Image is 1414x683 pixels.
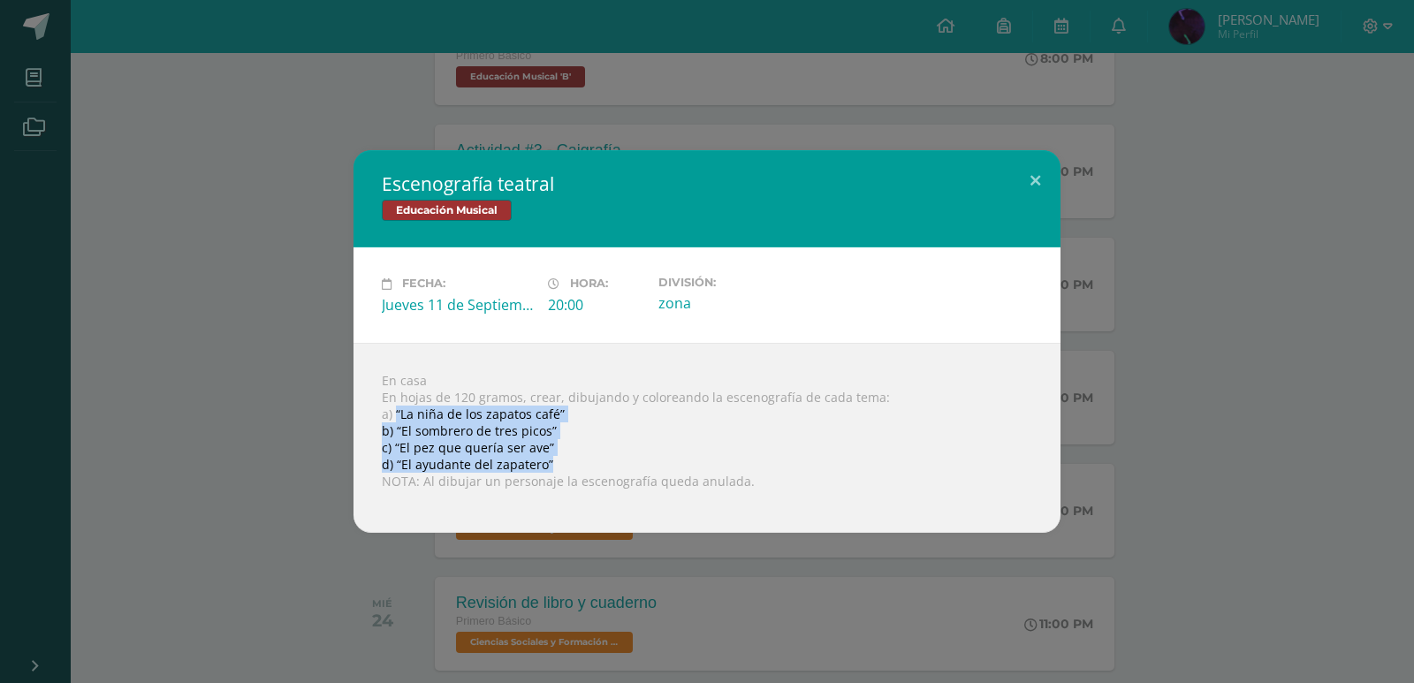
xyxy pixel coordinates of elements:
[382,200,512,221] span: Educación Musical
[548,295,644,315] div: 20:00
[1010,150,1060,210] button: Close (Esc)
[382,295,534,315] div: Jueves 11 de Septiembre
[382,171,1032,196] h2: Escenografía teatral
[570,277,608,291] span: Hora:
[353,343,1060,533] div: En casa En hojas de 120 gramos, crear, dibujando y coloreando la escenografía de cada tema: a) “L...
[658,276,810,289] label: División:
[658,293,810,313] div: zona
[402,277,445,291] span: Fecha:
